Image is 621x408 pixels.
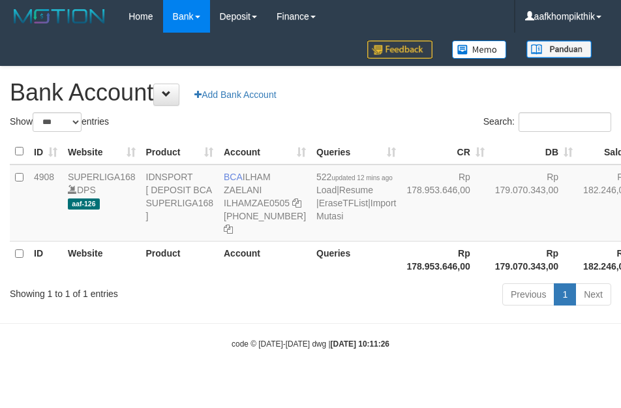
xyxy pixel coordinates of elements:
[526,40,592,58] img: panduan.png
[367,40,432,59] img: Feedback.jpg
[68,198,100,210] span: aaf-126
[10,112,109,132] label: Show entries
[219,241,311,278] th: Account
[401,165,489,242] td: Rp 178.953.646,00
[224,172,243,182] span: BCA
[311,241,401,278] th: Queries
[63,241,141,278] th: Website
[519,112,611,132] input: Search:
[33,112,82,132] select: Showentries
[575,283,611,306] a: Next
[401,139,489,165] th: CR: activate to sort column ascending
[141,139,219,165] th: Product: activate to sort column ascending
[316,172,396,221] span: | | |
[63,139,141,165] th: Website: activate to sort column ascending
[331,174,392,181] span: updated 12 mins ago
[219,139,311,165] th: Account: activate to sort column ascending
[490,241,578,278] th: Rp 179.070.343,00
[10,7,109,26] img: MOTION_logo.png
[554,283,576,306] a: 1
[311,139,401,165] th: Queries: activate to sort column ascending
[224,224,233,234] a: Copy 4062280631 to clipboard
[186,84,284,106] a: Add Bank Account
[29,139,63,165] th: ID: activate to sort column ascending
[219,165,311,242] td: ILHAM ZAELANI [PHONE_NUMBER]
[452,40,507,59] img: Button%20Memo.svg
[502,283,554,306] a: Previous
[68,172,136,182] a: SUPERLIGA168
[224,198,290,208] a: ILHAMZAE0505
[29,241,63,278] th: ID
[29,165,63,242] td: 4908
[232,339,389,349] small: code © [DATE]-[DATE] dwg |
[316,172,393,182] span: 522
[319,198,368,208] a: EraseTFList
[331,339,389,349] strong: [DATE] 10:11:26
[316,198,396,221] a: Import Mutasi
[401,241,489,278] th: Rp 178.953.646,00
[483,112,611,132] label: Search:
[141,241,219,278] th: Product
[141,165,219,242] td: IDNSPORT [ DEPOSIT BCA SUPERLIGA168 ]
[63,165,141,242] td: DPS
[10,282,249,300] div: Showing 1 to 1 of 1 entries
[316,185,337,195] a: Load
[490,165,578,242] td: Rp 179.070.343,00
[490,139,578,165] th: DB: activate to sort column ascending
[292,198,301,208] a: Copy ILHAMZAE0505 to clipboard
[339,185,373,195] a: Resume
[10,80,611,106] h1: Bank Account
